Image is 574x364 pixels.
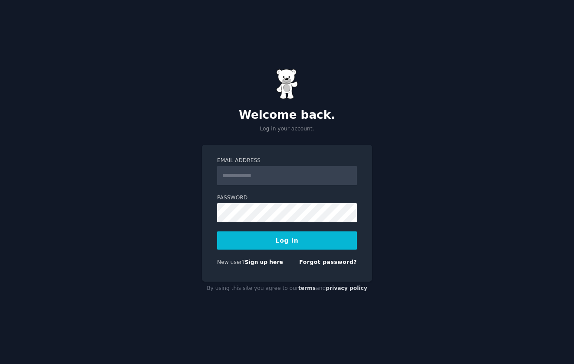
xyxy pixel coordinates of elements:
a: Sign up here [245,259,283,265]
h2: Welcome back. [202,108,372,122]
label: Password [217,194,357,202]
div: By using this site you agree to our and [202,282,372,296]
img: Gummy Bear [276,69,298,99]
a: privacy policy [326,285,367,291]
label: Email Address [217,157,357,165]
p: Log in your account. [202,125,372,133]
a: terms [298,285,316,291]
button: Log In [217,231,357,250]
span: New user? [217,259,245,265]
a: Forgot password? [299,259,357,265]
